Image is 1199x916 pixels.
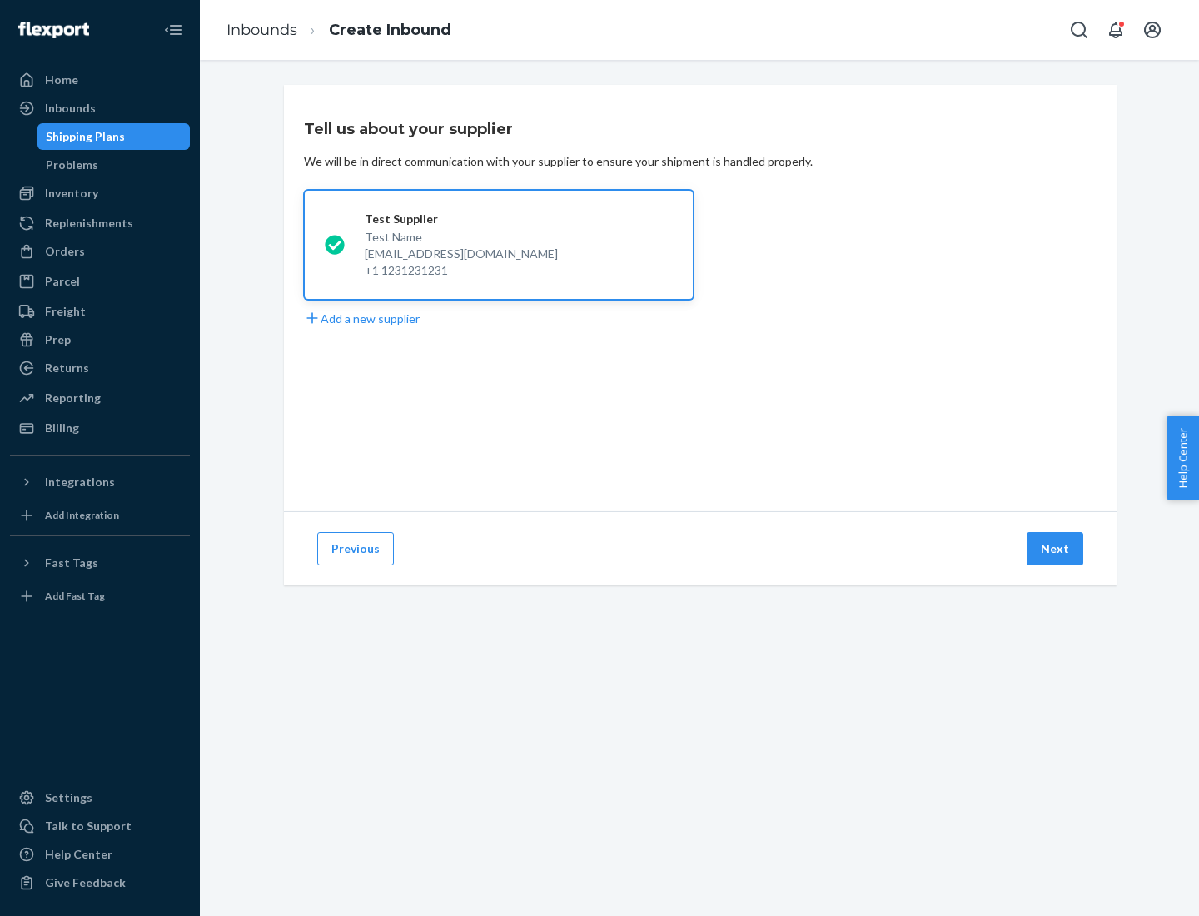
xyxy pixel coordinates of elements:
div: Freight [45,303,86,320]
a: Orders [10,238,190,265]
button: Previous [317,532,394,565]
div: Orders [45,243,85,260]
a: Home [10,67,190,93]
a: Freight [10,298,190,325]
div: Problems [46,157,98,173]
button: Help Center [1167,416,1199,500]
div: Replenishments [45,215,133,231]
div: Prep [45,331,71,348]
a: Shipping Plans [37,123,191,150]
a: Inventory [10,180,190,207]
div: Inbounds [45,100,96,117]
div: Add Integration [45,508,119,522]
div: Returns [45,360,89,376]
button: Add a new supplier [304,310,420,327]
div: Shipping Plans [46,128,125,145]
button: Next [1027,532,1083,565]
a: Talk to Support [10,813,190,839]
a: Help Center [10,841,190,868]
button: Open notifications [1099,13,1132,47]
a: Prep [10,326,190,353]
div: Parcel [45,273,80,290]
div: Settings [45,789,92,806]
a: Settings [10,784,190,811]
button: Integrations [10,469,190,495]
div: Integrations [45,474,115,490]
a: Add Integration [10,502,190,529]
button: Fast Tags [10,550,190,576]
div: Home [45,72,78,88]
a: Parcel [10,268,190,295]
a: Problems [37,152,191,178]
h3: Tell us about your supplier [304,118,513,140]
div: Reporting [45,390,101,406]
div: Add Fast Tag [45,589,105,603]
a: Billing [10,415,190,441]
a: Inbounds [10,95,190,122]
button: Open account menu [1136,13,1169,47]
ol: breadcrumbs [213,6,465,55]
a: Returns [10,355,190,381]
button: Close Navigation [157,13,190,47]
div: Give Feedback [45,874,126,891]
button: Give Feedback [10,869,190,896]
a: Replenishments [10,210,190,236]
div: Fast Tags [45,555,98,571]
a: Add Fast Tag [10,583,190,610]
div: Inventory [45,185,98,202]
div: We will be in direct communication with your supplier to ensure your shipment is handled properly. [304,153,813,170]
a: Create Inbound [329,21,451,39]
div: Billing [45,420,79,436]
a: Reporting [10,385,190,411]
a: Inbounds [226,21,297,39]
div: Talk to Support [45,818,132,834]
div: Help Center [45,846,112,863]
button: Open Search Box [1062,13,1096,47]
img: Flexport logo [18,22,89,38]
